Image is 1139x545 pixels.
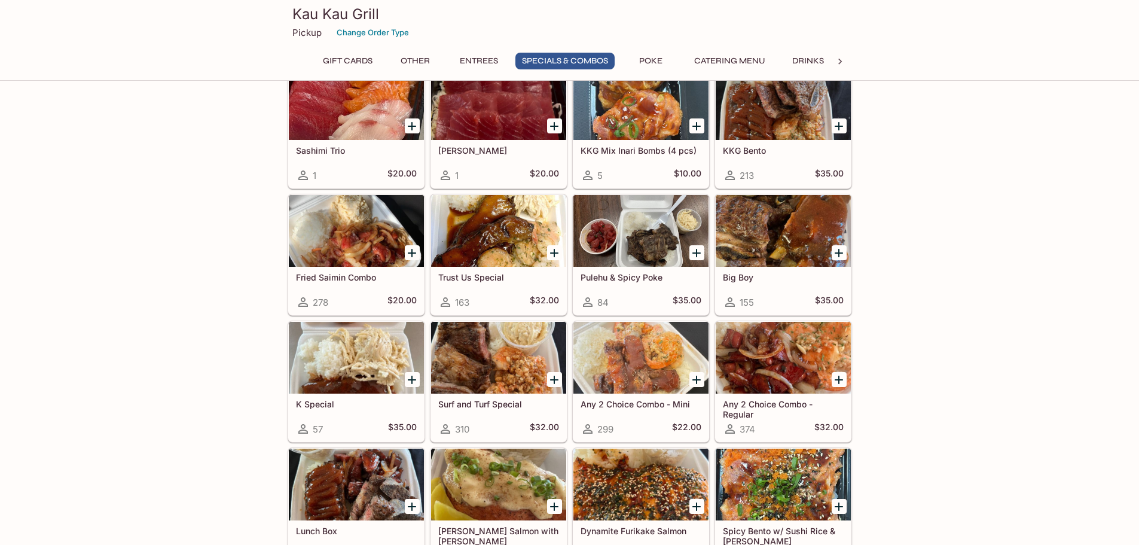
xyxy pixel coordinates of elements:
[431,68,566,140] div: Ahi Sashimi
[292,27,322,38] p: Pickup
[438,399,559,409] h5: Surf and Turf Special
[581,272,701,282] h5: Pulehu & Spicy Poke
[573,195,709,267] div: Pulehu & Spicy Poke
[288,194,425,315] a: Fried Saimin Combo278$20.00
[715,68,851,188] a: KKG Bento213$35.00
[573,449,709,520] div: Dynamite Furikake Salmon
[672,422,701,436] h5: $22.00
[689,245,704,260] button: Add Pulehu & Spicy Poke
[289,322,424,394] div: K Special
[832,245,847,260] button: Add Big Boy
[455,297,469,308] span: 163
[688,53,772,69] button: Catering Menu
[689,118,704,133] button: Add KKG Mix Inari Bombs (4 pcs)
[547,499,562,514] button: Add Ora King Salmon with Aburi Garlic Mayo
[389,53,442,69] button: Other
[597,170,603,181] span: 5
[313,424,323,435] span: 57
[781,53,835,69] button: Drinks
[431,449,566,520] div: Ora King Salmon with Aburi Garlic Mayo
[431,322,566,394] div: Surf and Turf Special
[716,449,851,520] div: Spicy Bento w/ Sushi Rice & Nori
[715,194,851,315] a: Big Boy155$35.00
[832,499,847,514] button: Add Spicy Bento w/ Sushi Rice & Nori
[814,422,844,436] h5: $32.00
[387,295,417,309] h5: $20.00
[296,272,417,282] h5: Fried Saimin Combo
[296,399,417,409] h5: K Special
[405,245,420,260] button: Add Fried Saimin Combo
[716,322,851,394] div: Any 2 Choice Combo - Regular
[674,168,701,182] h5: $10.00
[455,170,459,181] span: 1
[289,195,424,267] div: Fried Saimin Combo
[530,168,559,182] h5: $20.00
[573,68,709,140] div: KKG Mix Inari Bombs (4 pcs)
[597,424,613,435] span: 299
[292,5,847,23] h3: Kau Kau Grill
[581,145,701,156] h5: KKG Mix Inari Bombs (4 pcs)
[331,23,414,42] button: Change Order Type
[430,68,567,188] a: [PERSON_NAME]1$20.00
[573,321,709,442] a: Any 2 Choice Combo - Mini299$22.00
[573,68,709,188] a: KKG Mix Inari Bombs (4 pcs)5$10.00
[452,53,506,69] button: Entrees
[573,194,709,315] a: Pulehu & Spicy Poke84$35.00
[405,372,420,387] button: Add K Special
[815,295,844,309] h5: $35.00
[723,399,844,419] h5: Any 2 Choice Combo - Regular
[296,526,417,536] h5: Lunch Box
[296,145,417,156] h5: Sashimi Trio
[689,372,704,387] button: Add Any 2 Choice Combo - Mini
[288,68,425,188] a: Sashimi Trio1$20.00
[573,322,709,394] div: Any 2 Choice Combo - Mini
[438,145,559,156] h5: [PERSON_NAME]
[289,68,424,140] div: Sashimi Trio
[455,424,469,435] span: 310
[815,168,844,182] h5: $35.00
[430,194,567,315] a: Trust Us Special163$32.00
[581,526,701,536] h5: Dynamite Furikake Salmon
[547,245,562,260] button: Add Trust Us Special
[431,195,566,267] div: Trust Us Special
[740,297,754,308] span: 155
[289,449,424,520] div: Lunch Box
[715,321,851,442] a: Any 2 Choice Combo - Regular374$32.00
[832,118,847,133] button: Add KKG Bento
[597,297,609,308] span: 84
[740,170,754,181] span: 213
[716,68,851,140] div: KKG Bento
[530,422,559,436] h5: $32.00
[405,118,420,133] button: Add Sashimi Trio
[288,321,425,442] a: K Special57$35.00
[530,295,559,309] h5: $32.00
[740,424,755,435] span: 374
[387,168,417,182] h5: $20.00
[515,53,615,69] button: Specials & Combos
[716,195,851,267] div: Big Boy
[832,372,847,387] button: Add Any 2 Choice Combo - Regular
[388,422,417,436] h5: $35.00
[430,321,567,442] a: Surf and Turf Special310$32.00
[547,118,562,133] button: Add Ahi Sashimi
[624,53,678,69] button: Poke
[723,145,844,156] h5: KKG Bento
[313,170,316,181] span: 1
[313,297,328,308] span: 278
[581,399,701,409] h5: Any 2 Choice Combo - Mini
[547,372,562,387] button: Add Surf and Turf Special
[316,53,379,69] button: Gift Cards
[689,499,704,514] button: Add Dynamite Furikake Salmon
[438,272,559,282] h5: Trust Us Special
[405,499,420,514] button: Add Lunch Box
[673,295,701,309] h5: $35.00
[723,272,844,282] h5: Big Boy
